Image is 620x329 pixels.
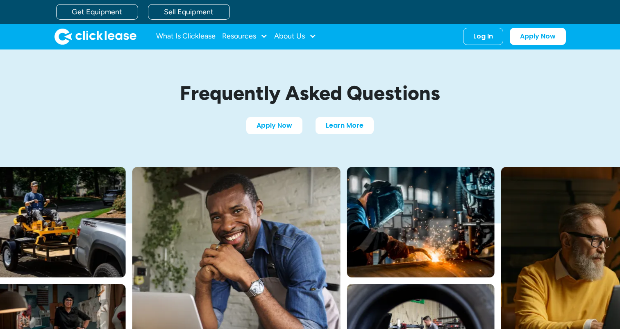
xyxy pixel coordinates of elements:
h1: Frequently Asked Questions [118,82,503,104]
a: Apply Now [510,28,566,45]
img: A welder in a large mask working on a large pipe [347,167,495,277]
div: Log In [473,32,493,41]
img: Clicklease logo [55,28,136,45]
a: Apply Now [246,117,302,134]
a: Sell Equipment [148,4,230,20]
a: Learn More [316,117,374,134]
div: About Us [274,28,316,45]
div: Resources [222,28,268,45]
a: Get Equipment [56,4,138,20]
a: What Is Clicklease [156,28,216,45]
a: home [55,28,136,45]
